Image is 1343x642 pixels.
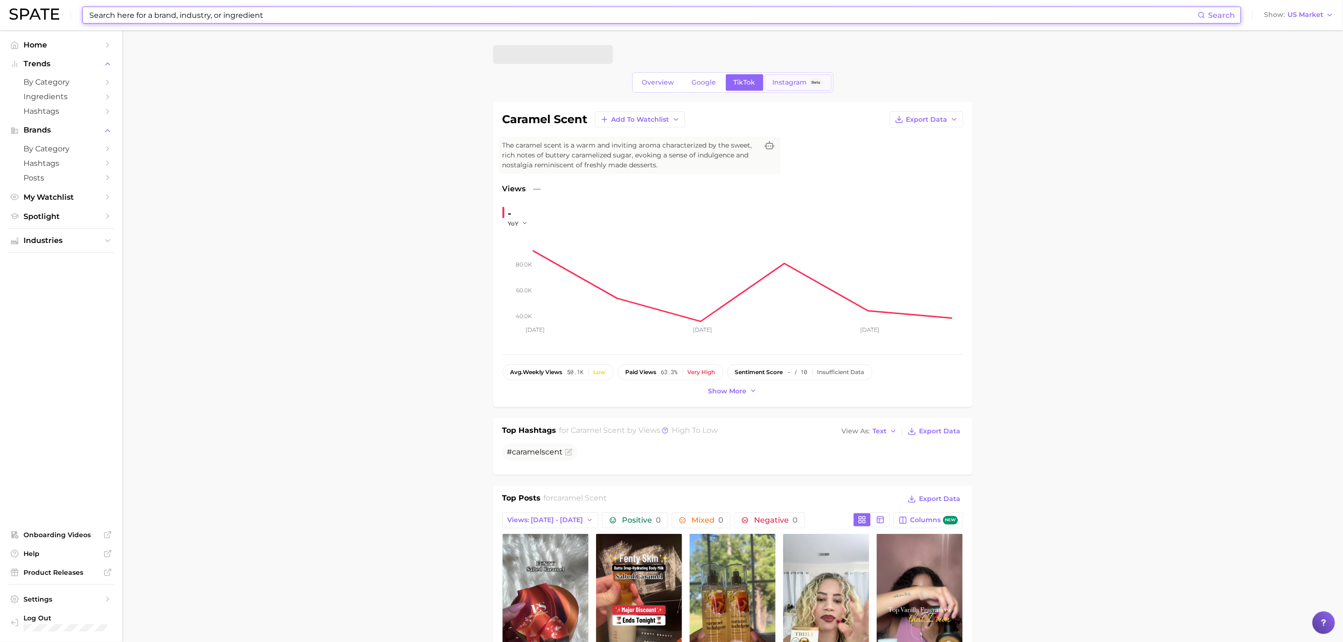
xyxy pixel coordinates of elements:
[510,369,563,376] span: weekly views
[905,425,963,438] button: Export Data
[919,427,961,435] span: Export Data
[503,114,588,125] h1: caramel scent
[559,425,718,438] h2: for by Views
[661,369,678,376] span: 63.3%
[634,74,683,91] a: Overview
[503,512,599,528] button: Views: [DATE] - [DATE]
[8,89,115,104] a: Ingredients
[656,516,661,525] span: 0
[88,7,1198,23] input: Search here for a brand, industry, or ingredient
[812,78,821,86] span: Beta
[24,107,99,116] span: Hashtags
[24,40,99,49] span: Home
[24,144,99,153] span: by Category
[508,219,519,227] span: YoY
[8,75,115,89] a: by Category
[626,369,657,376] span: paid views
[622,517,661,524] span: Positive
[516,313,532,320] tspan: 40.0k
[8,592,115,606] a: Settings
[508,516,583,524] span: Views: [DATE] - [DATE]
[503,364,614,380] button: avg.weekly views50.1kLow
[565,448,573,456] button: Flag as miscategorized or irrelevant
[8,547,115,561] a: Help
[508,219,528,227] button: YoY
[503,183,526,195] span: Views
[8,141,115,156] a: by Category
[910,516,958,525] span: Columns
[894,512,963,528] button: Columnsnew
[24,595,99,603] span: Settings
[24,614,129,622] span: Log Out
[840,425,900,438] button: View AsText
[503,425,557,438] h1: Top Hashtags
[943,516,958,525] span: new
[788,369,808,376] span: - / 10
[873,429,887,434] span: Text
[919,495,961,503] span: Export Data
[8,611,115,635] a: Log out. Currently logged in with e-mail jenine.guerriero@givaudan.com.
[503,493,541,507] h1: Top Posts
[8,57,115,71] button: Trends
[24,549,99,558] span: Help
[842,429,870,434] span: View As
[24,193,99,202] span: My Watchlist
[24,92,99,101] span: Ingredients
[534,183,541,195] span: —
[1208,11,1235,20] span: Search
[642,78,675,86] span: Overview
[726,74,763,91] a: TikTok
[691,517,723,524] span: Mixed
[754,517,798,524] span: Negative
[692,78,716,86] span: Google
[693,326,712,333] tspan: [DATE]
[508,206,534,221] div: -
[24,173,99,182] span: Posts
[553,493,607,502] span: caramel scent
[24,78,99,86] span: by Category
[8,171,115,185] a: Posts
[8,123,115,137] button: Brands
[1264,12,1285,17] span: Show
[24,126,99,134] span: Brands
[905,493,963,506] button: Export Data
[543,493,607,507] h2: for
[684,74,724,91] a: Google
[512,447,542,456] span: caramel
[860,326,880,333] tspan: [DATE]
[507,447,563,456] span: #
[567,369,584,376] span: 50.1k
[1262,9,1336,21] button: ShowUS Market
[8,565,115,579] a: Product Releases
[8,528,115,542] a: Onboarding Videos
[793,516,798,525] span: 0
[672,426,718,435] span: high to low
[516,261,532,268] tspan: 80.0k
[8,190,115,204] a: My Watchlist
[773,78,807,86] span: Instagram
[708,387,747,395] span: Show more
[594,369,606,376] div: Low
[735,369,783,376] span: sentiment score
[906,116,948,124] span: Export Data
[595,111,685,127] button: Add to Watchlist
[8,104,115,118] a: Hashtags
[8,38,115,52] a: Home
[24,60,99,68] span: Trends
[24,159,99,168] span: Hashtags
[734,78,755,86] span: TikTok
[526,326,545,333] tspan: [DATE]
[765,74,832,91] a: InstagramBeta
[706,385,760,398] button: Show more
[516,287,532,294] tspan: 60.0k
[8,234,115,248] button: Industries
[571,426,625,435] span: caramel scent
[8,209,115,224] a: Spotlight
[503,141,758,170] span: The caramel scent is a warm and inviting aroma characterized by the sweet, rich notes of buttery ...
[9,8,59,20] img: SPATE
[612,116,669,124] span: Add to Watchlist
[618,364,723,380] button: paid views63.3%Very high
[24,568,99,577] span: Product Releases
[8,156,115,171] a: Hashtags
[817,369,864,376] div: Insufficient Data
